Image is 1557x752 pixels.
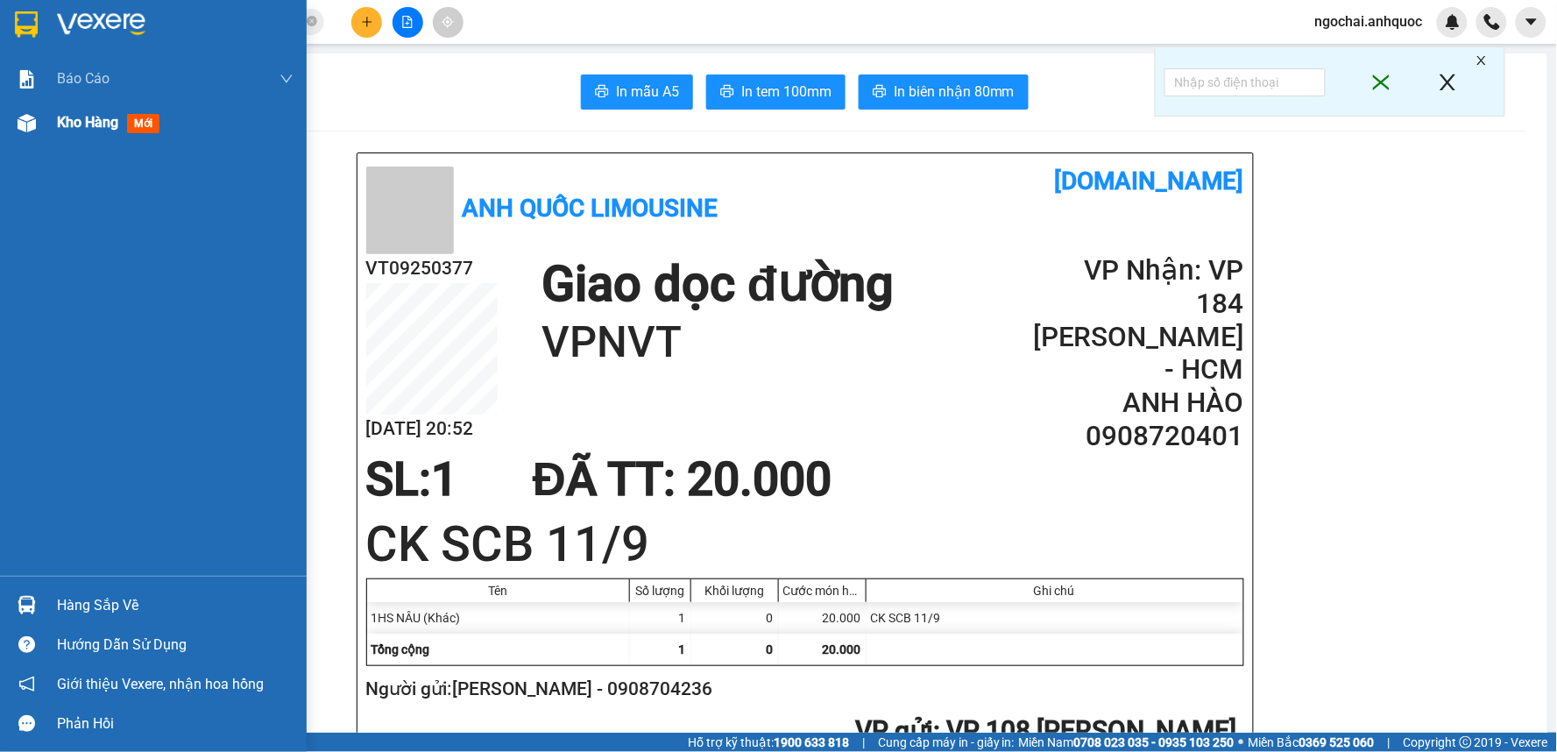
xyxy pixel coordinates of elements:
span: Gửi: [15,17,42,35]
img: icon-new-feature [1445,14,1461,30]
div: Khối lượng [696,584,774,598]
span: printer [720,84,734,101]
span: printer [873,84,887,101]
span: 1 [679,642,686,656]
span: plus [361,16,373,28]
span: close-circle [307,16,317,26]
div: 0 [691,602,779,634]
span: Cung cấp máy in - giấy in: [878,733,1015,752]
div: 0908720401 [167,99,308,124]
span: ⚪️ [1239,739,1244,746]
div: 1HS NÂU (Khác) [367,602,630,634]
div: CK SCB 11/9 [867,602,1243,634]
h1: CK SCB 11/9 [366,510,1244,578]
button: printerIn tem 100mm [706,74,846,110]
span: In biên nhận 80mm [894,81,1015,103]
div: VP 184 [PERSON_NAME] - HCM [167,15,308,78]
span: Kho hàng [57,114,118,131]
span: 20.000 [823,642,861,656]
div: 1 [630,602,691,634]
span: close [1363,71,1398,93]
h2: [DATE] 20:52 [366,415,498,443]
div: Cước món hàng [783,584,861,598]
div: 0908704236 [15,78,155,103]
div: Hàng sắp về [57,592,294,619]
img: warehouse-icon [18,114,36,132]
div: ANH HÀO [167,78,308,99]
div: Hướng dẫn sử dụng [57,632,294,658]
span: notification [18,676,35,692]
b: Anh Quốc Limousine [463,194,718,223]
span: question-circle [18,636,35,653]
button: file-add [393,7,423,38]
h2: ANH HÀO [1033,387,1243,420]
span: file-add [401,16,414,28]
div: [PERSON_NAME] [15,57,155,78]
img: logo-vxr [15,11,38,38]
h2: : VP 108 [PERSON_NAME] [366,713,1237,749]
div: Tên [372,584,625,598]
h1: Giao dọc đường [541,254,894,315]
div: VP 108 [PERSON_NAME] [15,15,155,57]
span: Giới thiệu Vexere, nhận hoa hồng [57,673,264,695]
span: message [18,715,35,732]
span: | [1388,733,1391,752]
span: close-circle [307,14,317,31]
strong: 0708 023 035 - 0935 103 250 [1074,735,1235,749]
span: Miền Nam [1019,733,1235,752]
span: Tổng cộng [372,642,430,656]
span: Báo cáo [57,67,110,89]
span: down [280,72,294,86]
span: ngochai.anhquoc [1301,11,1437,32]
span: SL: [366,452,432,507]
span: caret-down [1524,14,1539,30]
span: VPNVT [193,124,277,154]
span: VP gửi [856,715,934,746]
h2: VT09250377 [366,254,498,283]
button: plus [351,7,382,38]
span: mới [127,114,159,133]
span: aim [442,16,454,28]
span: copyright [1460,736,1472,748]
div: Phản hồi [57,711,294,737]
button: printerIn mẫu A5 [581,74,693,110]
span: 1 [432,452,458,507]
h2: VP Nhận: VP 184 [PERSON_NAME] - HCM [1033,254,1243,387]
img: solution-icon [18,70,36,89]
span: Hỗ trợ kỹ thuật: [688,733,849,752]
b: [DOMAIN_NAME] [1055,167,1244,195]
div: 20.000 [779,602,867,634]
div: Ghi chú [871,584,1239,598]
img: warehouse-icon [18,596,36,614]
span: 0 [767,642,774,656]
button: caret-down [1516,7,1546,38]
img: phone-icon [1484,14,1500,30]
h1: VPNVT [541,315,894,371]
span: In mẫu A5 [616,81,679,103]
span: printer [595,84,609,101]
input: Nhập số điện thoại [1164,68,1326,96]
button: printerIn biên nhận 80mm [859,74,1029,110]
span: ĐÃ TT : 20.000 [533,452,832,507]
span: In tem 100mm [741,81,832,103]
div: Số lượng [634,584,686,598]
button: aim [433,7,464,38]
span: Nhận: [167,17,209,35]
span: | [862,733,865,752]
h2: Người gửi: [PERSON_NAME] - 0908704236 [366,675,1237,704]
strong: 0369 525 060 [1299,735,1375,749]
strong: 1900 633 818 [774,735,849,749]
span: Miền Bắc [1249,733,1375,752]
h2: 0908720401 [1033,420,1243,453]
span: close [1437,65,1459,100]
span: close [1473,54,1490,72]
